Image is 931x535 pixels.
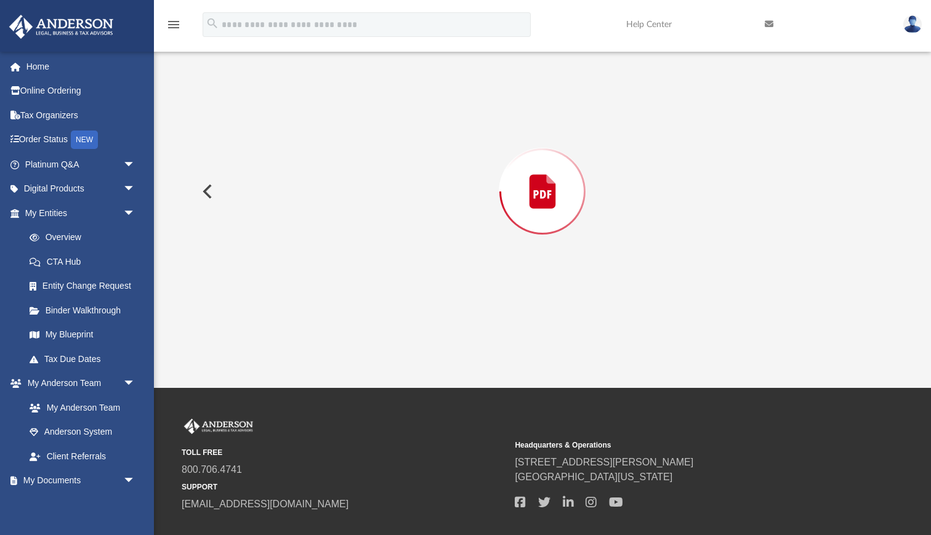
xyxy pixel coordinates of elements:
a: Tax Organizers [9,103,154,127]
a: Overview [17,225,154,250]
span: arrow_drop_down [123,201,148,226]
a: Anderson System [17,420,148,444]
a: Box [17,493,142,517]
a: [STREET_ADDRESS][PERSON_NAME] [515,457,693,467]
a: Client Referrals [17,444,148,469]
span: arrow_drop_down [123,177,148,202]
a: My Documentsarrow_drop_down [9,469,148,493]
a: Home [9,54,154,79]
a: Online Ordering [9,79,154,103]
a: Entity Change Request [17,274,154,299]
a: My Entitiesarrow_drop_down [9,201,154,225]
a: [GEOGRAPHIC_DATA][US_STATE] [515,472,672,482]
span: arrow_drop_down [123,469,148,494]
a: menu [166,23,181,32]
img: Anderson Advisors Platinum Portal [182,419,256,435]
a: 800.706.4741 [182,464,242,475]
a: [EMAIL_ADDRESS][DOMAIN_NAME] [182,499,349,509]
span: arrow_drop_down [123,152,148,177]
a: Digital Productsarrow_drop_down [9,177,154,201]
a: Platinum Q&Aarrow_drop_down [9,152,154,177]
a: Binder Walkthrough [17,298,154,323]
i: menu [166,17,181,32]
i: search [206,17,219,30]
div: NEW [71,131,98,149]
img: Anderson Advisors Platinum Portal [6,15,117,39]
a: My Blueprint [17,323,148,347]
span: arrow_drop_down [123,371,148,396]
img: User Pic [903,15,922,33]
a: Tax Due Dates [17,347,154,371]
a: Order StatusNEW [9,127,154,153]
small: Headquarters & Operations [515,440,839,451]
a: CTA Hub [17,249,154,274]
a: My Anderson Team [17,395,142,420]
button: Previous File [193,174,220,209]
small: SUPPORT [182,481,506,493]
small: TOLL FREE [182,447,506,458]
a: My Anderson Teamarrow_drop_down [9,371,148,396]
